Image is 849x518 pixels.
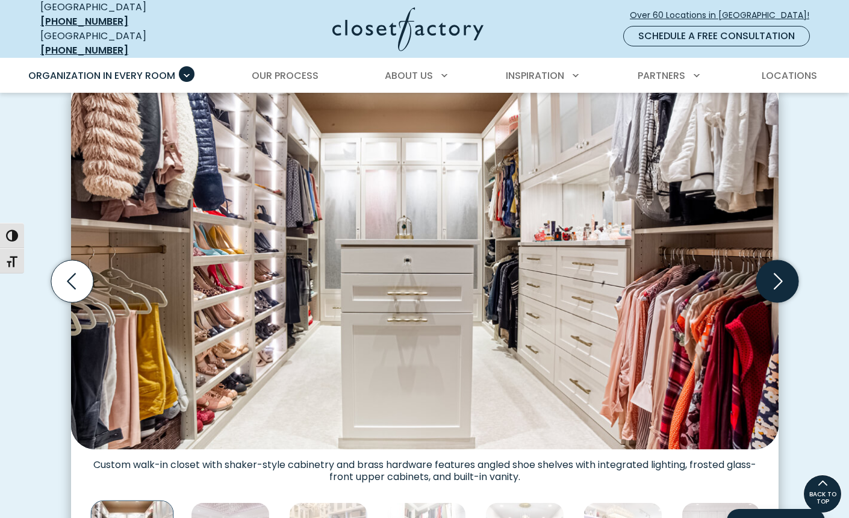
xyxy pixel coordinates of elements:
[623,26,810,46] a: Schedule a Free Consultation
[40,14,128,28] a: [PHONE_NUMBER]
[506,69,564,83] span: Inspiration
[40,29,215,58] div: [GEOGRAPHIC_DATA]
[804,491,841,505] span: BACK TO TOP
[762,69,817,83] span: Locations
[638,69,685,83] span: Partners
[71,449,779,483] figcaption: Custom walk-in closet with shaker-style cabinetry and brass hardware features angled shoe shelves...
[46,255,98,307] button: Previous slide
[803,475,842,513] a: BACK TO TOP
[629,5,819,26] a: Over 60 Locations in [GEOGRAPHIC_DATA]!
[20,59,829,93] nav: Primary Menu
[28,69,175,83] span: Organization in Every Room
[332,7,484,51] img: Closet Factory Logo
[71,80,779,449] img: Custom walk-in closet with white built-in shelving, hanging rods, and LED rod lighting, featuring...
[630,9,819,22] span: Over 60 Locations in [GEOGRAPHIC_DATA]!
[252,69,319,83] span: Our Process
[751,255,803,307] button: Next slide
[40,43,128,57] a: [PHONE_NUMBER]
[385,69,433,83] span: About Us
